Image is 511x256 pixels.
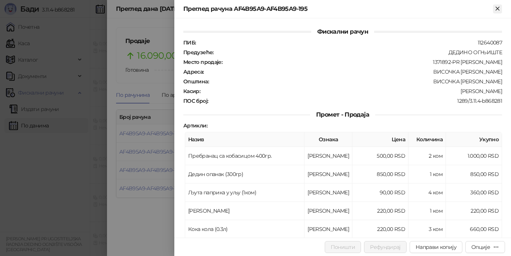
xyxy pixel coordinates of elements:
[311,28,374,35] span: Фискални рачун
[409,183,446,202] td: 4 ком
[183,4,493,13] div: Преглед рачуна AF4B95A9-AF4B95A9-195
[352,132,409,147] th: Цена
[446,202,502,220] td: 220,00 RSD
[185,220,305,238] td: Кока кола (0.3л)
[446,165,502,183] td: 850,00 RSD
[183,68,204,75] strong: Адреса :
[305,165,352,183] td: [PERSON_NAME]
[196,39,503,46] div: 112640087
[471,244,490,250] div: Опције
[185,132,305,147] th: Назив
[305,183,352,202] td: [PERSON_NAME]
[185,147,305,165] td: Пребранац са кобасицом 400гр.
[305,202,352,220] td: [PERSON_NAME]
[305,132,352,147] th: Ознака
[223,59,503,65] div: 1371892-PR [PERSON_NAME]
[446,220,502,238] td: 660,00 RSD
[185,202,305,220] td: [PERSON_NAME]
[325,241,361,253] button: Поништи
[352,165,409,183] td: 850,00 RSD
[183,122,207,129] strong: Артикли :
[409,220,446,238] td: 3 ком
[209,78,503,85] div: ВИСОЧКА [PERSON_NAME]
[410,241,462,253] button: Направи копију
[352,202,409,220] td: 220,00 RSD
[305,220,352,238] td: [PERSON_NAME]
[310,111,375,118] span: Промет - Продаја
[183,49,214,56] strong: Предузеће :
[465,241,505,253] button: Опције
[183,78,209,85] strong: Општина :
[364,241,407,253] button: Рефундирај
[352,147,409,165] td: 500,00 RSD
[352,183,409,202] td: 90,00 RSD
[205,68,503,75] div: ВИСОЧКА [PERSON_NAME]
[446,147,502,165] td: 1.000,00 RSD
[185,183,305,202] td: Љута паприка у уљу (1ком)
[352,220,409,238] td: 220,00 RSD
[214,49,503,56] div: ДЕДИНО ОГЊИШТЕ
[446,132,502,147] th: Укупно
[409,132,446,147] th: Количина
[183,59,222,65] strong: Место продаје :
[305,147,352,165] td: [PERSON_NAME]
[409,147,446,165] td: 2 ком
[446,183,502,202] td: 360,00 RSD
[409,165,446,183] td: 1 ком
[493,4,502,13] button: Close
[209,98,503,104] div: 1289/3.11.4-b868281
[409,202,446,220] td: 1 ком
[201,88,503,95] div: [PERSON_NAME]
[183,88,200,95] strong: Касир :
[185,165,305,183] td: Дедин опанак (300гр)
[416,244,456,250] span: Направи копију
[183,39,196,46] strong: ПИБ :
[183,98,208,104] strong: ПОС број :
